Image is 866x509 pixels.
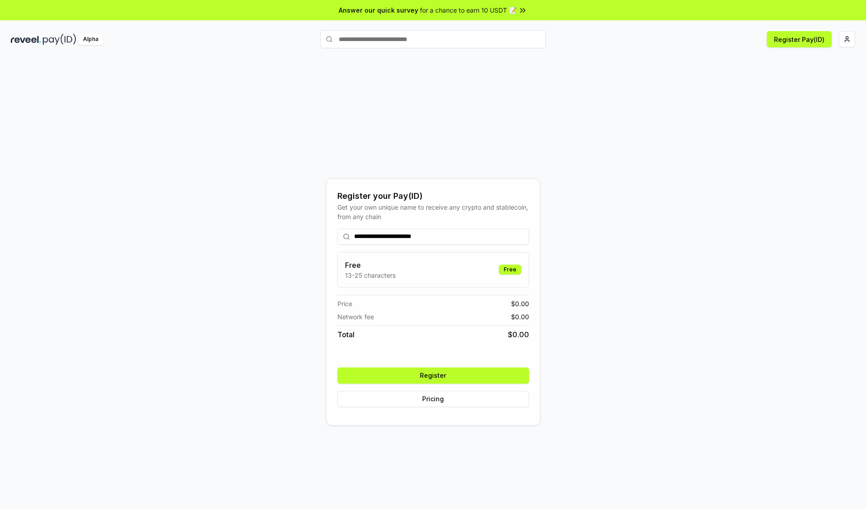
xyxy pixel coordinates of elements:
[339,5,418,15] span: Answer our quick survey
[420,5,516,15] span: for a chance to earn 10 USDT 📝
[345,271,396,280] p: 13-25 characters
[43,34,76,45] img: pay_id
[345,260,396,271] h3: Free
[499,265,521,275] div: Free
[337,367,529,384] button: Register
[337,190,529,202] div: Register your Pay(ID)
[767,31,832,47] button: Register Pay(ID)
[337,299,352,308] span: Price
[337,312,374,321] span: Network fee
[78,34,103,45] div: Alpha
[511,299,529,308] span: $ 0.00
[11,34,41,45] img: reveel_dark
[337,329,355,340] span: Total
[337,202,529,221] div: Get your own unique name to receive any crypto and stablecoin, from any chain
[508,329,529,340] span: $ 0.00
[511,312,529,321] span: $ 0.00
[337,391,529,407] button: Pricing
